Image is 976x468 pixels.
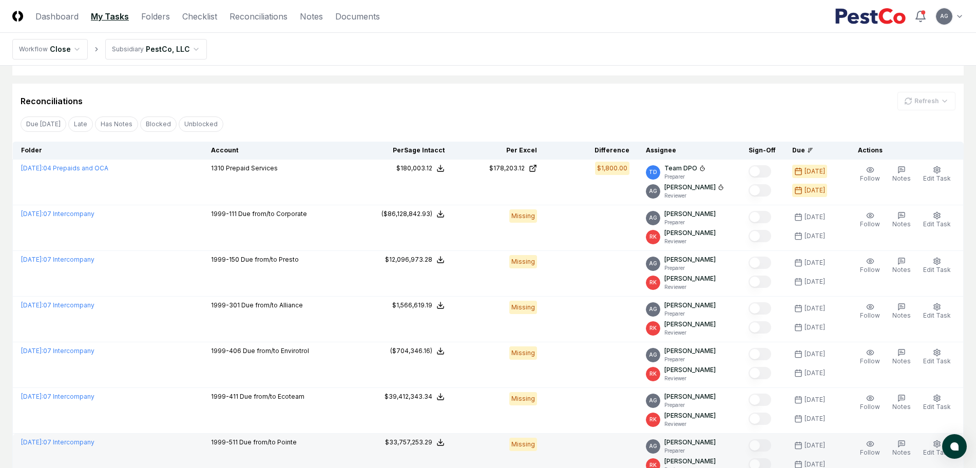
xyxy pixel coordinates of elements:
button: Follow [858,255,882,277]
div: [DATE] [805,414,825,423]
div: [DATE] [805,258,825,267]
button: Notes [890,438,913,459]
button: Follow [858,346,882,368]
button: Edit Task [921,392,953,414]
button: Notes [890,392,913,414]
button: Mark complete [749,184,771,197]
p: [PERSON_NAME] [664,274,716,283]
img: Logo [12,11,23,22]
p: [PERSON_NAME] [664,320,716,329]
span: Due from/to Alliance [241,301,303,309]
span: [DATE] : [21,438,43,446]
div: [DATE] [805,395,825,404]
span: Edit Task [923,174,951,182]
span: 1999-301 [211,301,240,309]
button: $33,757,253.29 [385,438,445,447]
a: [DATE]:07 Intercompany [21,301,94,309]
img: PestCo logo [835,8,906,25]
p: Preparer [664,173,705,181]
button: Edit Task [921,438,953,459]
button: Edit Task [921,255,953,277]
span: RK [649,233,657,241]
div: $1,566,619.19 [392,301,432,310]
button: $12,096,973.28 [385,255,445,264]
button: Mark complete [749,367,771,379]
a: Notes [300,10,323,23]
span: Edit Task [923,357,951,365]
button: Mark complete [749,348,771,360]
span: RK [649,324,657,332]
div: $180,003.12 [396,164,432,173]
p: Reviewer [664,238,716,245]
button: $39,412,343.34 [385,392,445,401]
div: $178,203.12 [489,164,525,173]
button: Mark complete [749,321,771,334]
span: Notes [892,449,911,456]
button: Has Notes [95,116,138,132]
button: Mark complete [749,439,771,452]
span: Notes [892,403,911,411]
span: Due from/to Presto [241,256,299,263]
span: Due from/to Ecoteam [240,393,304,400]
span: Due from/to Corporate [238,210,307,218]
button: $180,003.12 [396,164,445,173]
div: [DATE] [805,186,825,195]
th: Assignee [638,142,740,160]
button: Notes [890,346,913,368]
button: Mark complete [749,257,771,269]
th: Difference [545,142,638,160]
button: Mark complete [749,394,771,406]
button: atlas-launcher [942,434,967,459]
button: Follow [858,438,882,459]
span: AG [649,305,657,313]
a: Checklist [182,10,217,23]
span: TD [649,168,657,176]
div: [DATE] [805,167,825,176]
div: Missing [509,301,537,314]
div: $1,800.00 [597,164,627,173]
div: Subsidiary [112,45,144,54]
button: Due Today [21,116,66,132]
div: [DATE] [805,368,825,378]
span: [DATE] : [21,210,43,218]
span: [DATE] : [21,164,43,172]
button: Edit Task [921,209,953,231]
span: Follow [860,311,880,319]
span: Notes [892,357,911,365]
a: $178,203.12 [461,164,537,173]
div: Missing [509,255,537,268]
span: RK [649,416,657,423]
span: 1999-150 [211,256,239,263]
button: ($704,346.16) [390,346,445,356]
a: [DATE]:07 Intercompany [21,347,94,355]
span: Notes [892,220,911,228]
a: Dashboard [35,10,79,23]
span: AG [649,187,657,195]
div: $33,757,253.29 [385,438,432,447]
p: Reviewer [664,192,724,200]
a: [DATE]:04 Prepaids and OCA [21,164,108,172]
div: [DATE] [805,304,825,313]
span: Edit Task [923,220,951,228]
button: Late [68,116,93,132]
button: Mark complete [749,276,771,288]
button: Mark complete [749,230,771,242]
p: [PERSON_NAME] [664,346,716,356]
button: Mark complete [749,302,771,315]
span: 1999-111 [211,210,237,218]
span: [DATE] : [21,256,43,263]
a: [DATE]:07 Intercompany [21,393,94,400]
span: AG [649,442,657,450]
span: RK [649,279,657,286]
div: [DATE] [805,277,825,286]
span: AG [649,397,657,404]
span: Follow [860,220,880,228]
button: Notes [890,255,913,277]
span: Follow [860,174,880,182]
span: Follow [860,266,880,274]
p: [PERSON_NAME] [664,438,716,447]
a: [DATE]:07 Intercompany [21,256,94,263]
div: Missing [509,392,537,405]
th: Per Excel [453,142,545,160]
p: [PERSON_NAME] [664,365,716,375]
